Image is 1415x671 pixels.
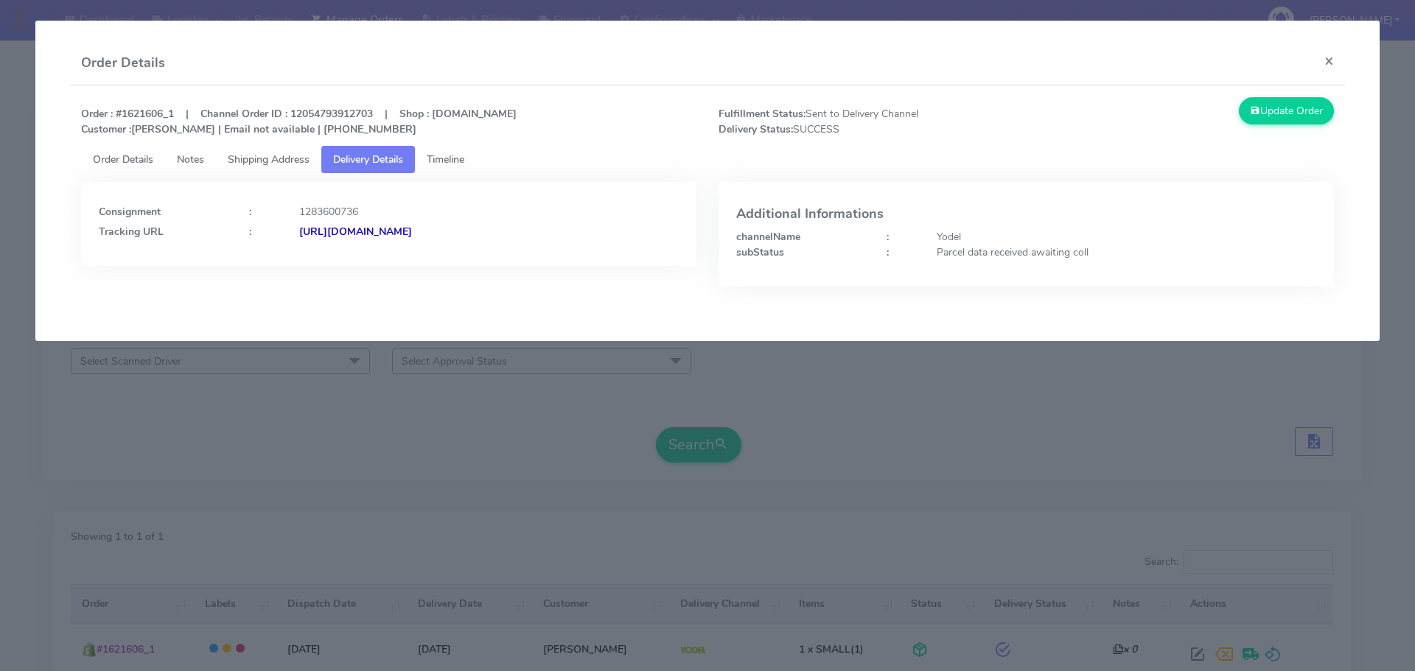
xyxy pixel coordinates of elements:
strong: [URL][DOMAIN_NAME] [299,225,412,239]
button: Update Order [1239,97,1335,124]
strong: : [887,245,889,259]
span: Delivery Details [333,152,403,166]
strong: : [887,230,889,244]
div: Yodel [926,229,1327,245]
strong: Consignment [99,205,161,219]
strong: subStatus [736,245,784,259]
div: 1283600736 [288,204,690,219]
ul: Tabs [81,146,1335,173]
span: Shipping Address [228,152,310,166]
strong: Order : #1621606_1 | Channel Order ID : 12054793912703 | Shop : [DOMAIN_NAME] [PERSON_NAME] | Ema... [81,107,517,136]
span: Notes [177,152,204,166]
h4: Order Details [81,53,165,73]
strong: Delivery Status: [719,122,793,136]
span: Order Details [93,152,153,166]
div: Parcel data received awaiting coll [926,245,1327,260]
strong: Tracking URL [99,225,164,239]
span: Timeline [427,152,464,166]
button: Close [1313,41,1346,80]
strong: : [249,205,251,219]
strong: Customer : [81,122,131,136]
strong: channelName [736,230,800,244]
h4: Additional Informations [736,207,1316,222]
span: Sent to Delivery Channel SUCCESS [707,106,1027,137]
strong: Fulfillment Status: [719,107,806,121]
strong: : [249,225,251,239]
